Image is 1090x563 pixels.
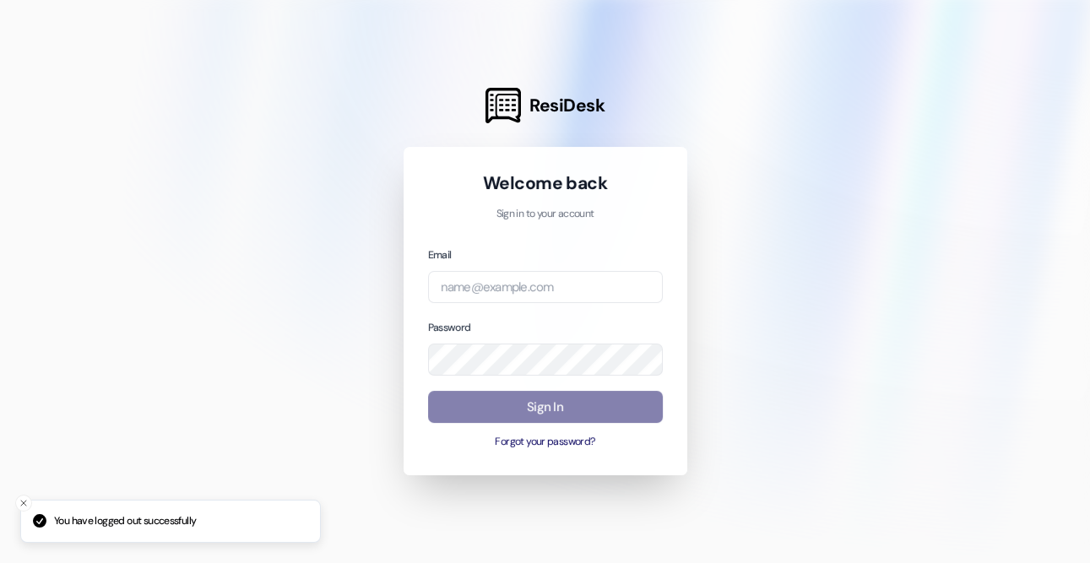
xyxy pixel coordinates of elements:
[428,207,663,222] p: Sign in to your account
[428,391,663,424] button: Sign In
[428,435,663,450] button: Forgot your password?
[15,495,32,512] button: Close toast
[485,88,521,123] img: ResiDesk Logo
[428,171,663,195] h1: Welcome back
[428,248,452,262] label: Email
[54,514,196,529] p: You have logged out successfully
[529,94,605,117] span: ResiDesk
[428,271,663,304] input: name@example.com
[428,321,471,334] label: Password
